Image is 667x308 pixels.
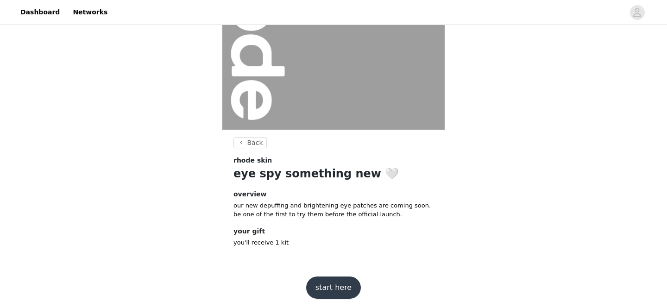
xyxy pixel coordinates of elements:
a: Dashboard [15,2,65,23]
span: rhode skin [233,156,272,165]
a: Networks [67,2,113,23]
h4: your gift [233,226,434,236]
p: you'll receive 1 kit [233,238,434,247]
button: start here [306,277,361,299]
div: avatar [633,5,642,20]
button: Back [233,137,267,148]
h4: overview [233,189,434,199]
p: our new depuffing and brightening eye patches are coming soon. be one of the first to try them be... [233,201,434,219]
h1: eye spy something new 🤍 [233,165,434,182]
